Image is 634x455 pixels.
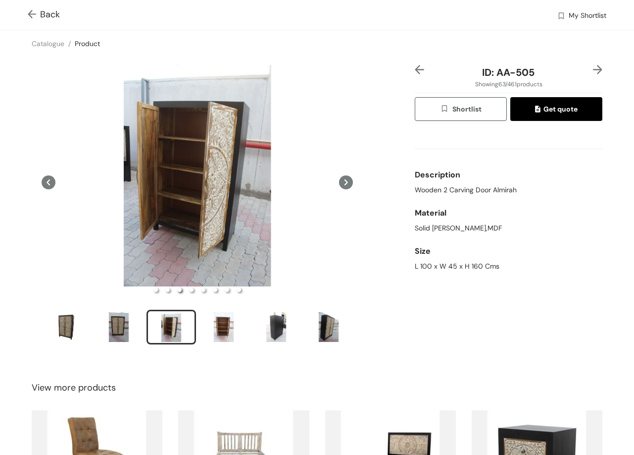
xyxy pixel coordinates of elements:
img: Go back [28,10,40,20]
span: My Shortlist [569,10,606,22]
li: slide item 7 [225,288,229,292]
li: slide item 1 [154,288,158,292]
img: left [415,65,424,74]
span: Back [28,8,60,21]
li: slide item 2 [94,310,144,344]
span: ID: AA-505 [482,66,535,79]
button: wishlistShortlist [415,97,507,121]
span: Showing 63 / 461 products [475,80,542,89]
li: slide item 4 [190,288,194,292]
li: slide item 6 [213,288,217,292]
li: slide item 1 [42,310,91,344]
div: Description [415,165,602,185]
li: slide item 5 [201,288,205,292]
li: slide item 6 [304,310,353,344]
div: Material [415,203,602,223]
img: wishlist [557,11,566,22]
span: Wooden 2 Carving Door Almirah [415,185,517,195]
a: Catalogue [32,39,64,48]
div: L 100 x W 45 x H 160 Cms [415,261,602,272]
img: quote [535,106,543,114]
li: slide item 3 [146,310,196,344]
span: View more products [32,381,116,395]
li: slide item 4 [199,310,248,344]
span: / [68,39,71,48]
img: wishlist [440,104,452,115]
li: slide item 3 [178,288,182,292]
button: quoteGet quote [510,97,602,121]
img: right [593,65,602,74]
a: Product [75,39,100,48]
div: Size [415,241,602,261]
li: slide item 5 [251,310,301,344]
li: slide item 2 [166,288,170,292]
span: Shortlist [440,104,481,115]
div: Solid [PERSON_NAME],MDF [415,223,602,233]
li: slide item 8 [237,288,241,292]
span: Get quote [535,104,578,114]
